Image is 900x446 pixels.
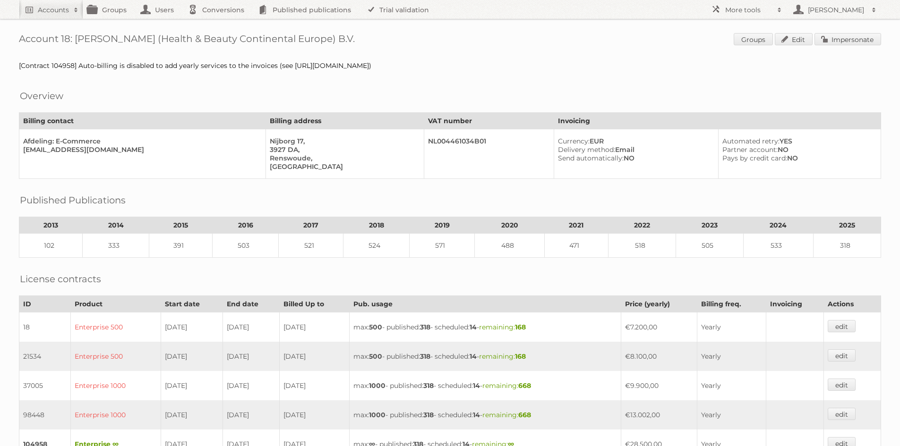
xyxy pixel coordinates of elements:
td: 391 [149,234,212,258]
td: 333 [83,234,149,258]
th: 2023 [676,217,743,234]
td: max: - published: - scheduled: - [349,371,621,400]
td: NL004461034B01 [424,129,554,179]
th: 2018 [343,217,410,234]
a: Groups [734,33,773,45]
th: 2024 [743,217,813,234]
th: 2015 [149,217,212,234]
strong: 168 [515,352,526,361]
strong: 14 [470,323,477,331]
th: Invoicing [766,296,824,312]
td: [DATE] [280,312,350,342]
td: Yearly [697,400,766,429]
td: [DATE] [280,400,350,429]
strong: 168 [515,323,526,331]
a: edit [828,408,856,420]
div: Nijborg 17, [270,137,416,145]
td: 318 [814,234,881,258]
h1: Account 18: [PERSON_NAME] (Health & Beauty Continental Europe) B.V. [19,33,881,47]
h2: More tools [725,5,772,15]
th: Billing address [266,113,424,129]
td: [DATE] [161,371,223,400]
td: 533 [743,234,813,258]
td: [DATE] [223,342,280,371]
span: Automated retry: [722,137,780,145]
th: Start date [161,296,223,312]
td: Enterprise 1000 [71,400,161,429]
td: 21534 [19,342,71,371]
td: [DATE] [280,342,350,371]
a: edit [828,379,856,391]
td: €7.200,00 [621,312,697,342]
th: End date [223,296,280,312]
td: 488 [474,234,544,258]
div: [GEOGRAPHIC_DATA] [270,162,416,171]
th: Billed Up to [280,296,350,312]
th: Billing contact [19,113,266,129]
h2: [PERSON_NAME] [806,5,867,15]
h2: License contracts [20,272,101,286]
th: 2017 [279,217,343,234]
strong: 668 [518,411,531,419]
td: 518 [608,234,676,258]
td: [DATE] [161,400,223,429]
td: Enterprise 500 [71,312,161,342]
td: €8.100,00 [621,342,697,371]
span: Pays by credit card: [722,154,787,162]
td: 505 [676,234,743,258]
td: Yearly [697,371,766,400]
th: 2013 [19,217,83,234]
th: 2014 [83,217,149,234]
td: €13.002,00 [621,400,697,429]
td: 98448 [19,400,71,429]
strong: 318 [420,323,430,331]
div: NO [722,145,873,154]
div: Afdeling: E-Commerce [23,137,258,145]
td: [DATE] [161,312,223,342]
strong: 500 [369,323,382,331]
td: Enterprise 500 [71,342,161,371]
a: Edit [775,33,813,45]
th: Actions [824,296,881,312]
td: [DATE] [280,371,350,400]
div: EUR [558,137,711,145]
th: 2020 [474,217,544,234]
span: Currency: [558,137,590,145]
td: max: - published: - scheduled: - [349,312,621,342]
td: Yearly [697,312,766,342]
h2: Accounts [38,5,69,15]
span: remaining: [479,352,526,361]
th: Product [71,296,161,312]
strong: 318 [423,381,434,390]
th: Price (yearly) [621,296,697,312]
td: 521 [279,234,343,258]
span: remaining: [482,381,531,390]
td: [DATE] [223,312,280,342]
strong: 14 [473,411,480,419]
strong: 1000 [369,411,386,419]
td: €9.900,00 [621,371,697,400]
th: Pub. usage [349,296,621,312]
th: VAT number [424,113,554,129]
a: Impersonate [814,33,881,45]
th: 2025 [814,217,881,234]
div: Email [558,145,711,154]
span: remaining: [479,323,526,331]
td: [DATE] [161,342,223,371]
td: 102 [19,234,83,258]
strong: 318 [420,352,430,361]
div: 3927 DA, [270,145,416,154]
div: NO [558,154,711,162]
span: Delivery method: [558,145,615,154]
td: 524 [343,234,410,258]
strong: 14 [470,352,477,361]
div: [EMAIL_ADDRESS][DOMAIN_NAME] [23,145,258,154]
th: 2022 [608,217,676,234]
th: ID [19,296,71,312]
div: YES [722,137,873,145]
th: Invoicing [554,113,881,129]
strong: 14 [473,381,480,390]
span: Send automatically: [558,154,624,162]
td: [DATE] [223,371,280,400]
td: max: - published: - scheduled: - [349,400,621,429]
